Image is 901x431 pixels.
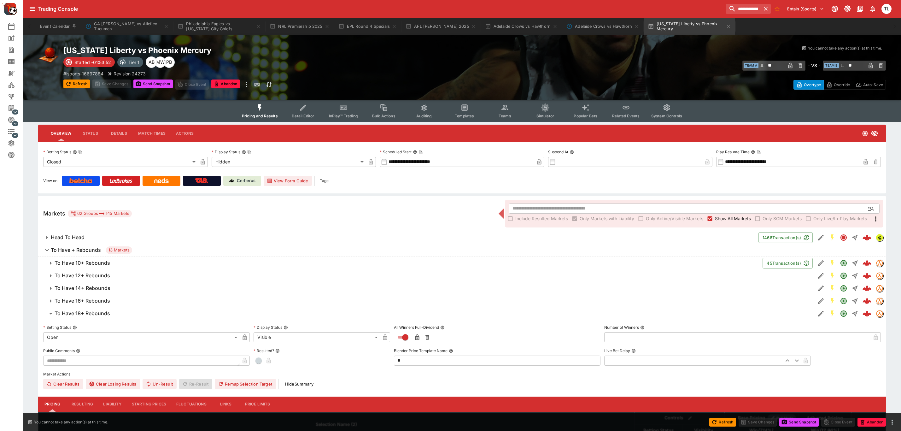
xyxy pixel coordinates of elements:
[876,285,883,292] div: tradingmodel
[808,45,882,51] p: You cannot take any action(s) at this time.
[876,310,883,317] img: tradingmodel
[840,259,847,267] svg: Open
[2,1,17,16] img: PriceKinetics Logo
[8,116,25,124] div: Sports Pricing
[55,310,110,317] h6: To Have 18+ Rebounds
[804,81,821,88] p: Overtype
[563,18,643,35] button: Adelaide Crows vs Hawthorn
[242,150,246,154] button: Display StatusCopy To Clipboard
[402,18,480,35] button: AFL [PERSON_NAME] 2025
[840,285,847,292] svg: Open
[154,178,168,183] img: Neds
[861,269,873,282] a: 3c543b4f-a1fd-4b1e-989b-2faa78a64ee2
[8,69,25,77] div: Nexus Entities
[849,270,861,281] button: Straight
[247,150,252,154] button: Copy To Clipboard
[813,215,867,222] span: Only Live/In-Play Markets
[320,176,329,186] label: Tags:
[842,3,853,15] button: Toggle light/dark mode
[394,325,439,330] p: All Winners Full-Dividend
[861,295,873,307] a: efce7abe-3c38-4f96-820e-3370384b36fa
[69,178,92,183] img: Betcha
[604,348,630,353] p: Live Bet Delay
[857,418,886,427] button: Abandon
[840,272,847,280] svg: Open
[838,283,849,294] button: Open
[8,151,25,159] div: Help & Support
[876,272,883,279] img: tradingmodel
[243,80,250,90] button: more
[867,3,878,15] button: Notifications
[651,114,682,118] span: System Controls
[827,295,838,307] button: SGM Enabled
[871,130,878,137] svg: Hidden
[862,130,868,137] svg: Closed
[823,80,853,90] button: Override
[863,297,871,305] div: efce7abe-3c38-4f96-820e-3370384b36fa
[779,418,819,427] button: Send Snapshot
[38,231,758,244] button: Head To Head
[815,308,827,319] button: Edit Detail
[281,379,317,389] button: HideSummary
[38,45,58,66] img: basketball.png
[27,3,38,15] button: open drawer
[8,104,25,112] div: Management
[827,270,838,281] button: SGM Enabled
[863,233,871,242] img: logo-cerberus--red.svg
[840,234,847,241] svg: Closed
[481,18,561,35] button: Adelaide Crows vs Hawthorn
[863,271,871,280] div: 3c543b4f-a1fd-4b1e-989b-2faa78a64ee2
[275,349,280,353] button: Resulted?
[455,114,474,118] span: Templates
[76,349,80,353] button: Public Comments
[212,157,366,167] div: Hidden
[634,412,724,424] th: Controls
[758,232,813,243] button: 1466Transaction(s)
[876,234,883,241] div: lsports
[888,418,896,426] button: more
[881,4,892,14] div: Trent Lewis
[46,126,76,141] button: Overview
[815,283,827,294] button: Edit Detail
[43,369,881,379] label: Market Actions
[876,310,883,317] div: tradingmodel
[38,397,67,412] button: Pricing
[63,80,90,88] button: Refresh
[127,397,171,412] button: Starting Prices
[863,309,871,318] img: logo-cerberus--red.svg
[133,126,171,141] button: Match Times
[98,397,126,412] button: Liability
[242,114,278,118] span: Pricing and Results
[76,126,105,141] button: Status
[78,150,83,154] button: Copy To Clipboard
[863,259,871,268] img: logo-cerberus--red.svg
[861,307,873,320] a: 110da69c-811e-46d9-a6b4-710f2242b383
[570,150,574,154] button: Suspend At
[211,80,240,87] span: Mark an event as closed and abandoned.
[863,81,883,88] p: Auto-Save
[640,325,645,330] button: Number of Winners
[212,149,240,155] p: Display Status
[612,114,640,118] span: Related Events
[171,397,212,412] button: Fluctuations
[604,325,639,330] p: Number of Winners
[515,215,568,222] span: Include Resulted Markets
[876,285,883,292] img: tradingmodel
[857,418,886,425] span: Mark an event as closed and abandoned.
[215,379,276,389] button: Remap Selection Target
[143,379,176,389] span: Un-Result
[815,295,827,307] button: Edit Detail
[43,176,59,186] label: View on :
[413,150,417,154] button: Scheduled StartCopy To Clipboard
[863,309,871,318] div: 110da69c-811e-46d9-a6b4-710f2242b383
[751,150,755,154] button: Play Resume TimeCopy To Clipboard
[146,56,157,68] div: Alex Bothe
[726,4,761,14] input: search
[536,114,554,118] span: Simulator
[861,257,873,269] a: 45496972-ee44-4777-956c-46b0b4a86e4a
[783,4,828,14] button: Select Tenant
[38,6,723,12] div: Trading Console
[849,257,861,269] button: Straight
[155,56,166,68] div: Michael Wilczynski
[179,379,212,389] span: Re-Result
